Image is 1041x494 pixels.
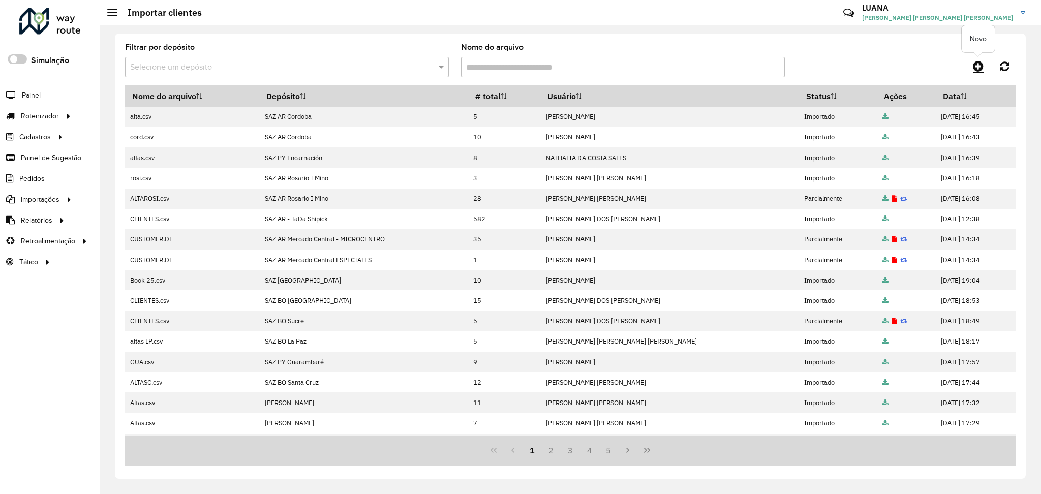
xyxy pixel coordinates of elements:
[618,441,637,460] button: Next Page
[468,311,541,331] td: 5
[125,413,259,434] td: Altas.csv
[580,441,599,460] button: 4
[541,392,799,413] td: [PERSON_NAME] [PERSON_NAME]
[125,41,195,53] label: Filtrar por depósito
[125,147,259,168] td: altas.csv
[799,372,877,392] td: Importado
[125,290,259,311] td: CLIENTES.csv
[468,209,541,229] td: 582
[799,85,877,107] th: Status
[892,317,897,325] a: Exibir log de erros
[31,54,69,67] label: Simulação
[637,441,657,460] button: Last Page
[936,209,1016,229] td: [DATE] 12:38
[21,152,81,163] span: Painel de Sugestão
[892,194,897,203] a: Exibir log de erros
[468,290,541,311] td: 15
[882,112,889,121] a: Arquivo completo
[259,229,468,250] td: SAZ AR Mercado Central - MICROCENTRO
[882,256,889,264] a: Arquivo completo
[799,392,877,413] td: Importado
[125,209,259,229] td: CLIENTES.csv
[882,419,889,427] a: Arquivo completo
[882,317,889,325] a: Arquivo completo
[468,127,541,147] td: 10
[259,85,468,107] th: Depósito
[125,352,259,372] td: GUA.csv
[541,372,799,392] td: [PERSON_NAME] [PERSON_NAME]
[541,413,799,434] td: [PERSON_NAME] [PERSON_NAME]
[936,413,1016,434] td: [DATE] 17:29
[541,441,561,460] button: 2
[125,229,259,250] td: CUSTOMER.DL
[962,25,995,52] div: Novo
[541,189,799,209] td: [PERSON_NAME] [PERSON_NAME]
[936,270,1016,290] td: [DATE] 19:04
[900,317,907,325] a: Reimportar
[259,352,468,372] td: SAZ PY Guarambaré
[799,311,877,331] td: Parcialmente
[19,257,38,267] span: Tático
[799,107,877,127] td: Importado
[468,331,541,352] td: 5
[936,331,1016,352] td: [DATE] 18:17
[799,127,877,147] td: Importado
[900,235,907,243] a: Reimportar
[21,236,75,246] span: Retroalimentação
[468,229,541,250] td: 35
[541,250,799,270] td: [PERSON_NAME]
[541,229,799,250] td: [PERSON_NAME]
[936,372,1016,392] td: [DATE] 17:44
[799,434,877,454] td: Importado
[541,209,799,229] td: [PERSON_NAME] DOS [PERSON_NAME]
[468,434,541,454] td: 16
[259,290,468,311] td: SAZ BO [GEOGRAPHIC_DATA]
[877,85,936,107] th: Ações
[541,331,799,352] td: [PERSON_NAME] [PERSON_NAME] [PERSON_NAME]
[936,352,1016,372] td: [DATE] 17:57
[259,127,468,147] td: SAZ AR Cordoba
[125,311,259,331] td: CLIENTES.csv
[259,250,468,270] td: SAZ AR Mercado Central ESPECIALES
[259,311,468,331] td: SAZ BO Sucre
[259,168,468,188] td: SAZ AR Rosario I Mino
[882,276,889,285] a: Arquivo completo
[541,352,799,372] td: [PERSON_NAME]
[561,441,580,460] button: 3
[468,413,541,434] td: 7
[936,107,1016,127] td: [DATE] 16:45
[936,127,1016,147] td: [DATE] 16:43
[125,331,259,352] td: altas LP.csv
[892,256,897,264] a: Exibir log de erros
[900,194,907,203] a: Reimportar
[799,189,877,209] td: Parcialmente
[125,189,259,209] td: ALTAROSI.csv
[799,250,877,270] td: Parcialmente
[799,290,877,311] td: Importado
[882,398,889,407] a: Arquivo completo
[882,194,889,203] a: Arquivo completo
[259,331,468,352] td: SAZ BO La Paz
[936,392,1016,413] td: [DATE] 17:32
[882,337,889,346] a: Arquivo completo
[541,107,799,127] td: [PERSON_NAME]
[259,189,468,209] td: SAZ AR Rosario I Mino
[541,127,799,147] td: [PERSON_NAME]
[259,392,468,413] td: [PERSON_NAME]
[862,13,1013,22] span: [PERSON_NAME] [PERSON_NAME] [PERSON_NAME]
[468,189,541,209] td: 28
[523,441,542,460] button: 1
[541,434,799,454] td: [PERSON_NAME] [PERSON_NAME]
[936,189,1016,209] td: [DATE] 16:08
[125,392,259,413] td: Altas.csv
[936,434,1016,454] td: [DATE] 17:06
[799,147,877,168] td: Importado
[882,133,889,141] a: Arquivo completo
[799,331,877,352] td: Importado
[799,270,877,290] td: Importado
[125,168,259,188] td: rosi.csv
[882,358,889,366] a: Arquivo completo
[259,372,468,392] td: SAZ BO Santa Cruz
[936,168,1016,188] td: [DATE] 16:18
[21,111,59,121] span: Roteirizador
